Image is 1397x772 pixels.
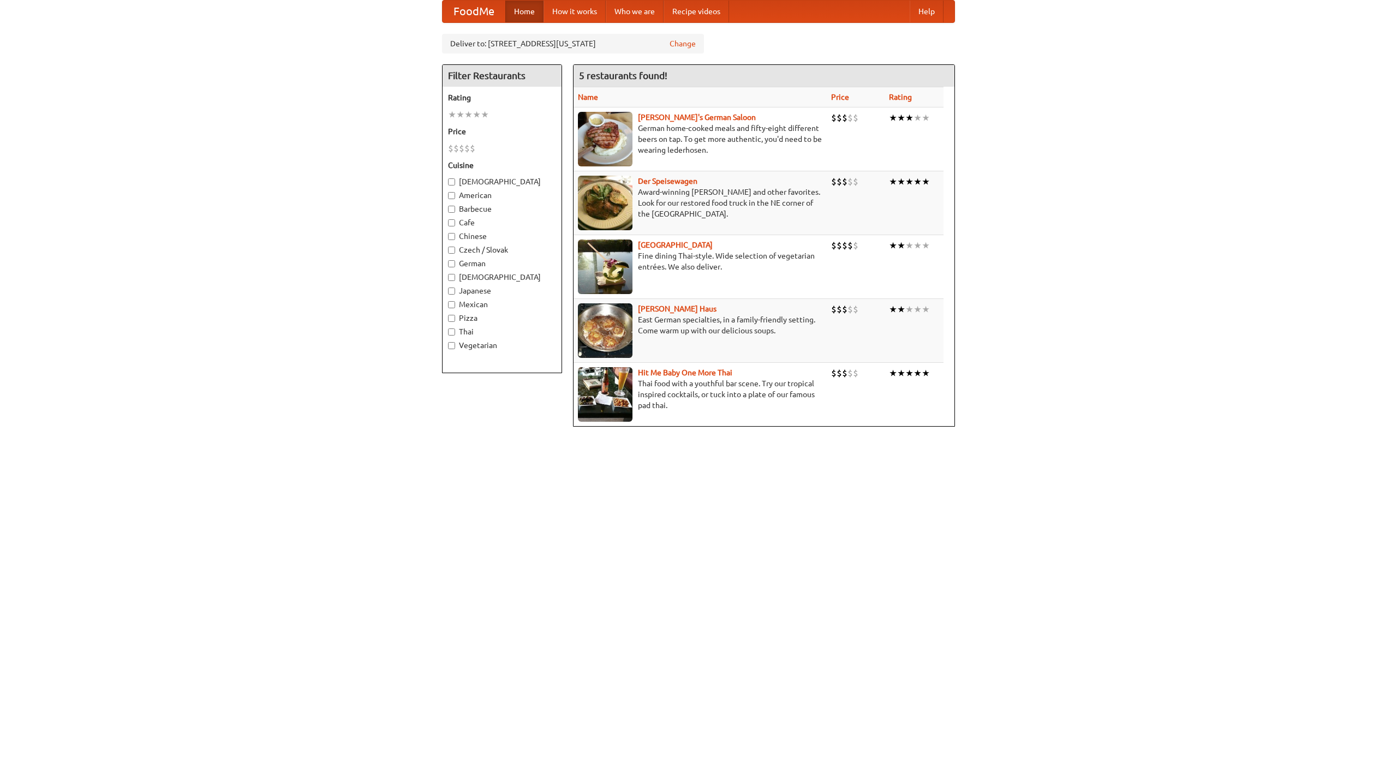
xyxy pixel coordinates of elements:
li: ★ [897,240,905,252]
a: Change [670,38,696,49]
label: Pizza [448,313,556,324]
li: $ [837,367,842,379]
p: German home-cooked meals and fifty-eight different beers on tap. To get more authentic, you'd nee... [578,123,822,155]
a: Rating [889,93,912,101]
li: ★ [905,112,914,124]
li: ★ [914,112,922,124]
li: ★ [922,112,930,124]
li: $ [847,367,853,379]
li: $ [847,176,853,188]
input: [DEMOGRAPHIC_DATA] [448,274,455,281]
a: Help [910,1,944,22]
li: ★ [481,109,489,121]
li: $ [837,303,842,315]
input: Barbecue [448,206,455,213]
li: ★ [897,367,905,379]
input: Czech / Slovak [448,247,455,254]
a: Name [578,93,598,101]
li: ★ [922,303,930,315]
li: ★ [914,303,922,315]
li: ★ [464,109,473,121]
label: [DEMOGRAPHIC_DATA] [448,272,556,283]
a: FoodMe [443,1,505,22]
label: Barbecue [448,204,556,214]
label: [DEMOGRAPHIC_DATA] [448,176,556,187]
label: Thai [448,326,556,337]
input: Pizza [448,315,455,322]
a: [PERSON_NAME]'s German Saloon [638,113,756,122]
label: Mexican [448,299,556,310]
li: ★ [897,303,905,315]
a: Der Speisewagen [638,177,697,185]
input: Japanese [448,288,455,295]
p: East German specialties, in a family-friendly setting. Come warm up with our delicious soups. [578,314,822,336]
input: [DEMOGRAPHIC_DATA] [448,178,455,185]
li: $ [842,240,847,252]
li: $ [853,367,858,379]
a: Who we are [606,1,664,22]
li: ★ [922,240,930,252]
li: $ [853,240,858,252]
li: $ [853,112,858,124]
li: ★ [889,367,897,379]
li: ★ [473,109,481,121]
h5: Rating [448,92,556,103]
li: ★ [914,176,922,188]
li: ★ [456,109,464,121]
input: German [448,260,455,267]
li: $ [842,303,847,315]
li: ★ [905,367,914,379]
b: Hit Me Baby One More Thai [638,368,732,377]
li: $ [831,303,837,315]
div: Deliver to: [STREET_ADDRESS][US_STATE] [442,34,704,53]
li: $ [464,142,470,154]
input: Vegetarian [448,342,455,349]
a: [GEOGRAPHIC_DATA] [638,241,713,249]
li: ★ [914,240,922,252]
li: $ [831,112,837,124]
li: $ [847,240,853,252]
h4: Filter Restaurants [443,65,562,87]
img: esthers.jpg [578,112,632,166]
li: $ [842,367,847,379]
label: American [448,190,556,201]
li: ★ [922,367,930,379]
label: Chinese [448,231,556,242]
img: satay.jpg [578,240,632,294]
p: Fine dining Thai-style. Wide selection of vegetarian entrées. We also deliver. [578,250,822,272]
li: ★ [889,240,897,252]
li: $ [831,367,837,379]
li: ★ [897,176,905,188]
input: Chinese [448,233,455,240]
li: $ [853,303,858,315]
li: $ [831,176,837,188]
label: Czech / Slovak [448,244,556,255]
li: ★ [914,367,922,379]
li: ★ [889,112,897,124]
li: ★ [889,303,897,315]
li: $ [842,176,847,188]
li: $ [853,176,858,188]
li: $ [831,240,837,252]
li: ★ [905,240,914,252]
li: $ [837,240,842,252]
p: Award-winning [PERSON_NAME] and other favorites. Look for our restored food truck in the NE corne... [578,187,822,219]
li: ★ [448,109,456,121]
li: ★ [905,176,914,188]
a: [PERSON_NAME] Haus [638,304,717,313]
h5: Price [448,126,556,137]
a: Recipe videos [664,1,729,22]
li: $ [847,112,853,124]
li: $ [837,112,842,124]
li: $ [847,303,853,315]
ng-pluralize: 5 restaurants found! [579,70,667,81]
input: American [448,192,455,199]
p: Thai food with a youthful bar scene. Try our tropical inspired cocktails, or tuck into a plate of... [578,378,822,411]
li: ★ [905,303,914,315]
li: $ [453,142,459,154]
li: ★ [922,176,930,188]
input: Mexican [448,301,455,308]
